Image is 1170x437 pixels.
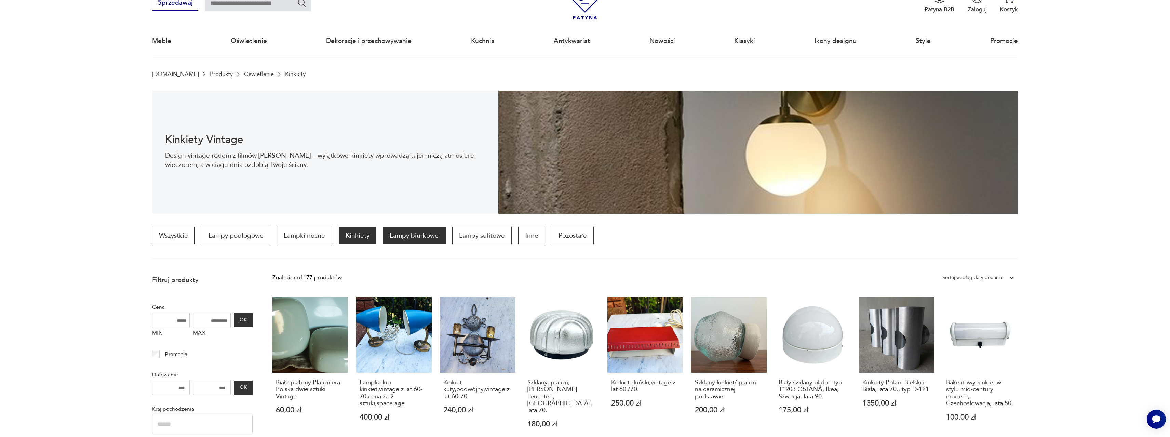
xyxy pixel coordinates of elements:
[193,327,231,340] label: MAX
[554,25,590,57] a: Antykwariat
[1000,5,1018,13] p: Koszyk
[152,405,253,413] p: Kraj pochodzenia
[210,71,233,77] a: Produkty
[285,71,306,77] p: Kinkiety
[452,227,512,244] a: Lampy sufitowe
[611,379,679,393] h3: Kinkiet duński,vintage z lat 60./70.
[695,379,763,400] h3: Szklany kinkiet/ plafon na ceramicznej podstawie.
[152,25,171,57] a: Meble
[152,370,253,379] p: Datowanie
[862,379,930,393] h3: Kinkiety Polam Bielsko-Biała, lata 70., typ D-121
[326,25,412,57] a: Dekoracje i przechowywanie
[862,400,930,407] p: 1350,00 zł
[443,379,511,400] h3: Kinkiet kuty,podwójny,vintage z lat 60-70
[946,414,1014,421] p: 100,00 zł
[234,381,253,395] button: OK
[360,414,428,421] p: 400,00 zł
[518,227,545,244] a: Inne
[165,151,485,169] p: Design vintage rodem z filmów [PERSON_NAME] – wyjątkowe kinkiety wprowadzą tajemniczą atmosferę w...
[276,379,344,400] h3: Białe plafony Plafoniera Polska dwie sztuki Vintage
[165,350,187,359] p: Promocja
[152,276,253,284] p: Filtruj produkty
[471,25,495,57] a: Kuchnia
[443,407,511,414] p: 240,00 zł
[234,313,253,327] button: OK
[779,379,847,400] h3: Biały szklany plafon typ T1203 ÖSTANÅ, Ikea, Szwecja, lata 90.
[968,5,987,13] p: Zaloguj
[152,1,198,6] a: Sprzedawaj
[339,227,376,244] a: Kinkiety
[779,407,847,414] p: 175,00 zł
[649,25,675,57] a: Nowości
[152,303,253,312] p: Cena
[946,379,1014,407] h3: Bakelitowy kinkiet w stylu mid-century modern, Czechosłowacja, lata 50.
[202,227,270,244] a: Lampy podłogowe
[527,421,595,428] p: 180,00 zł
[152,327,190,340] label: MIN
[152,227,195,244] a: Wszystkie
[734,25,755,57] a: Klasyki
[360,379,428,407] h3: Lampka lub kinkiet,vintage z lat 60-70,cena za 2 sztuki,space age
[815,25,857,57] a: Ikony designu
[277,227,332,244] a: Lampki nocne
[925,5,954,13] p: Patyna B2B
[990,25,1018,57] a: Promocje
[272,273,342,282] div: Znaleziono 1177 produktów
[244,71,274,77] a: Oświetlenie
[165,135,485,145] h1: Kinkiety Vintage
[552,227,594,244] a: Pozostałe
[611,400,679,407] p: 250,00 zł
[152,71,199,77] a: [DOMAIN_NAME]
[916,25,931,57] a: Style
[527,379,595,414] h3: Szklany, plafon, [PERSON_NAME] Leuchten, [GEOGRAPHIC_DATA], lata 70.
[498,91,1018,214] img: Kinkiety vintage
[942,273,1002,282] div: Sortuj według daty dodania
[1147,410,1166,429] iframe: Smartsupp widget button
[383,227,445,244] a: Lampy biurkowe
[231,25,267,57] a: Oświetlenie
[695,407,763,414] p: 200,00 zł
[276,407,344,414] p: 60,00 zł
